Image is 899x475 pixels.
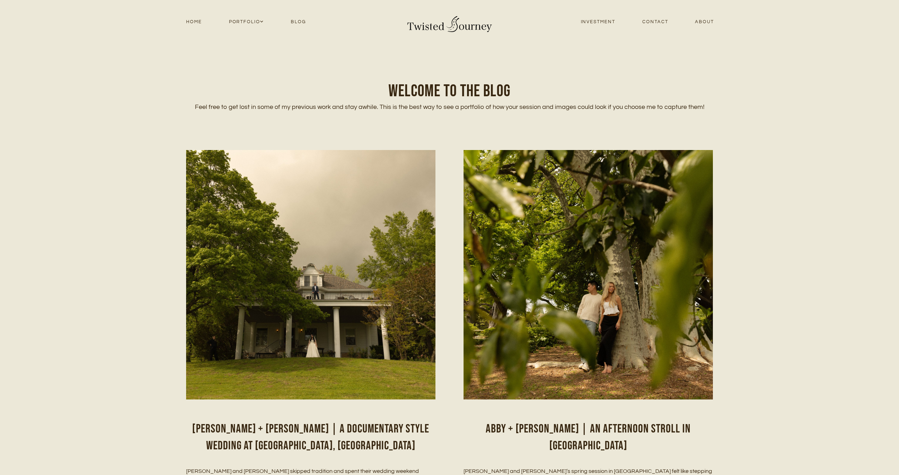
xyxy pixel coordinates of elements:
a: About [682,17,728,27]
a: Portfolio [215,17,277,27]
h2: [PERSON_NAME] + [PERSON_NAME] | A documentary style wedding at [GEOGRAPHIC_DATA], [GEOGRAPHIC_DATA] [186,421,435,454]
a: Blog [277,17,320,27]
img: People dancing joyfully together at night on a beach with a moody dark sky in the background. [464,61,713,438]
a: Investment [567,17,629,27]
h2: Abby + [PERSON_NAME] | An afternoon stroll in [GEOGRAPHIC_DATA] [464,421,713,454]
a: People dancing joyfully together at night on a beach with a moody dark sky in the background. [464,150,713,399]
a: Contact [629,17,681,27]
span: Portfolio [229,18,264,26]
a: Home [173,17,216,27]
h1: Welcome to the blog [186,81,713,102]
a: A romantic sunset wedding scene with silhouettes against golden light, featuring a flowing veil a... [186,150,435,399]
img: A romantic sunset wedding scene with silhouettes against golden light, featuring a flowing veil a... [123,150,497,399]
p: Feel free to get lost in some of my previous work and stay awhile. This is the best way to see a ... [186,102,713,113]
img: Twisted Journey [406,11,493,33]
